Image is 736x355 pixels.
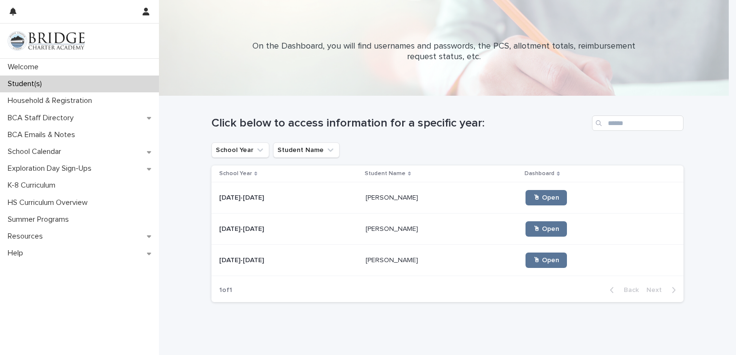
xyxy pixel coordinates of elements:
p: Exploration Day Sign-Ups [4,164,99,173]
p: Household & Registration [4,96,100,105]
tr: [DATE]-[DATE][DATE]-[DATE] [PERSON_NAME][PERSON_NAME] 🖱 Open [211,182,683,214]
p: School Year [219,168,252,179]
p: BCA Emails & Notes [4,130,83,139]
p: BCA Staff Directory [4,114,81,123]
p: [DATE]-[DATE] [219,223,266,233]
span: Back [618,287,639,293]
span: 🖱 Open [533,194,559,201]
tr: [DATE]-[DATE][DATE]-[DATE] [PERSON_NAME][PERSON_NAME] 🖱 Open [211,214,683,245]
p: [DATE]-[DATE] [219,192,266,202]
button: Back [602,286,643,294]
p: Welcome [4,63,46,72]
img: V1C1m3IdTEidaUdm9Hs0 [8,31,85,51]
a: 🖱 Open [526,190,567,205]
p: On the Dashboard, you will find usernames and passwords, the PCS, allotment totals, reimbursement... [251,41,636,62]
tr: [DATE]-[DATE][DATE]-[DATE] [PERSON_NAME][PERSON_NAME] 🖱 Open [211,245,683,276]
h1: Click below to access information for a specific year: [211,116,588,130]
p: [PERSON_NAME] [366,192,420,202]
span: 🖱 Open [533,257,559,264]
p: [DATE]-[DATE] [219,254,266,265]
a: 🖱 Open [526,253,567,268]
p: Student(s) [4,79,50,89]
button: Student Name [273,142,340,158]
p: Dashboard [525,168,554,179]
span: 🖱 Open [533,226,559,232]
p: Help [4,249,31,258]
p: Summer Programs [4,215,77,224]
p: 1 of 1 [211,279,240,302]
a: 🖱 Open [526,221,567,237]
p: Resources [4,232,51,241]
button: School Year [211,142,269,158]
p: [PERSON_NAME] [366,223,420,233]
input: Search [592,115,683,131]
p: Student Name [365,168,406,179]
p: K-8 Curriculum [4,181,63,190]
span: Next [646,287,668,293]
p: School Calendar [4,147,69,156]
button: Next [643,286,683,294]
p: HS Curriculum Overview [4,198,95,207]
p: [PERSON_NAME] [366,254,420,265]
